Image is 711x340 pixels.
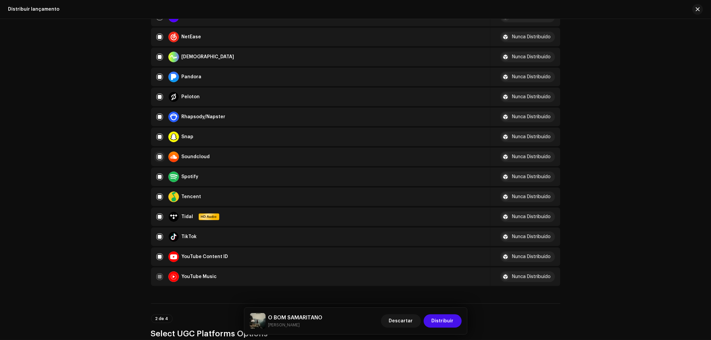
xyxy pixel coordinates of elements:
div: Nunca Distribuído [512,75,551,79]
div: Nunca Distribuído [512,155,551,159]
div: Nunca Distribuído [512,115,551,119]
div: YouTube Content ID [182,254,228,259]
div: Nunca Distribuído [512,55,551,59]
button: Descartar [381,314,421,328]
div: Nunca Distribuído [512,214,551,219]
div: NetEase [182,35,201,39]
div: Nunca Distribuído [512,194,551,199]
div: Snap [182,135,194,139]
span: Distribuir [432,314,454,328]
div: Tidal [182,214,193,219]
h3: Select UGC Platforms Options [151,328,560,339]
small: O BOM SAMARITANO [268,322,323,328]
div: Nunca Distribuído [512,95,551,99]
span: 2 de 4 [155,317,168,321]
img: af437247-763e-4143-a3fd-711667b1edcc [250,313,266,329]
button: Distribuir [424,314,462,328]
div: Peloton [182,95,200,99]
div: Nunca Distribuído [512,174,551,179]
h5: O BOM SAMARITANO [268,314,323,322]
div: Pandora [182,75,202,79]
div: Distribuir lançamento [8,7,59,12]
div: YouTube Music [182,274,217,279]
div: Nunca Distribuído [512,35,551,39]
div: Rhapsody/Napster [182,115,226,119]
div: Tencent [182,194,201,199]
span: HD Audio [199,214,219,219]
div: TikTok [182,234,197,239]
div: Nunca Distribuído [512,274,551,279]
span: Descartar [389,314,413,328]
div: Soundcloud [182,155,210,159]
div: Nunca Distribuído [512,135,551,139]
div: Nunca Distribuído [512,254,551,259]
div: Spotify [182,174,199,179]
div: Nunca Distribuído [512,234,551,239]
div: Nuuday [182,55,234,59]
